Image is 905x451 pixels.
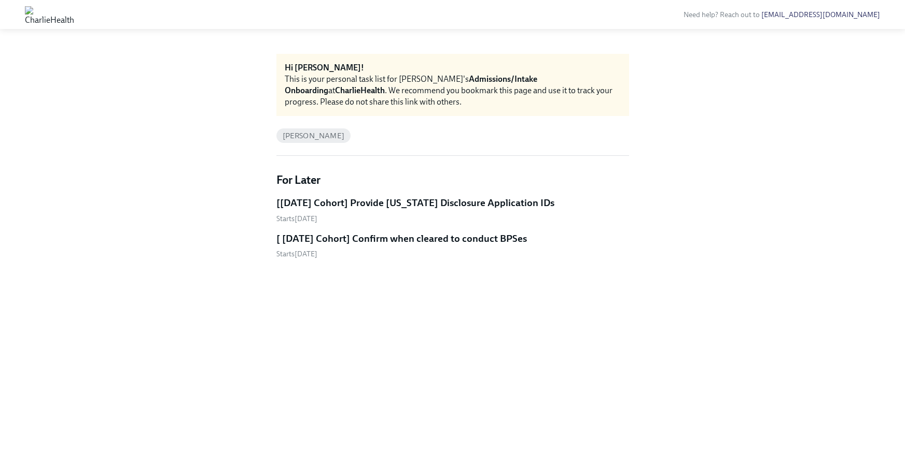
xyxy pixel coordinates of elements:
div: This is your personal task list for [PERSON_NAME]'s at . We recommend you bookmark this page and ... [285,74,621,108]
img: CharlieHealth [25,6,74,23]
strong: CharlieHealth [335,85,385,95]
span: Thursday, September 11th 2025, 10:00 am [276,250,317,258]
h5: [[DATE] Cohort] Provide [US_STATE] Disclosure Application IDs [276,196,554,210]
h4: For Later [276,172,629,188]
h5: [ [DATE] Cohort] Confirm when cleared to conduct BPSes [276,232,527,245]
strong: Hi [PERSON_NAME]! [285,63,364,72]
a: [ [DATE] Cohort] Confirm when cleared to conduct BPSesStarts[DATE] [276,232,629,259]
span: [PERSON_NAME] [276,132,351,140]
a: [[DATE] Cohort] Provide [US_STATE] Disclosure Application IDsStarts[DATE] [276,196,629,224]
a: [EMAIL_ADDRESS][DOMAIN_NAME] [761,10,880,19]
span: Need help? Reach out to [684,10,880,19]
span: Wednesday, September 10th 2025, 10:00 am [276,214,317,223]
